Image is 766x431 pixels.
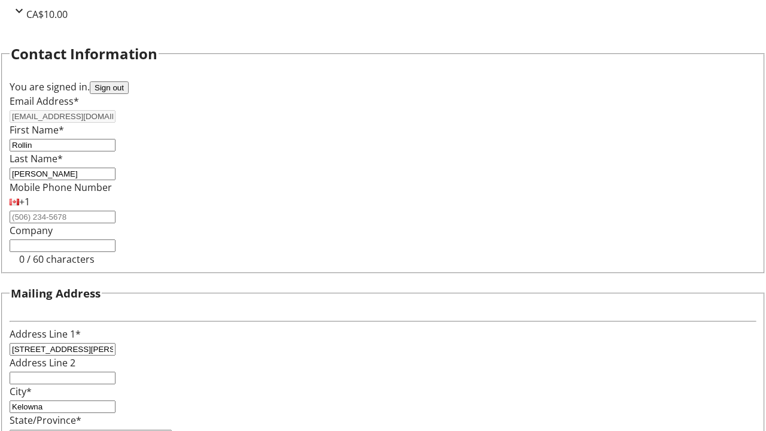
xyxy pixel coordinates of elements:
[10,327,81,341] label: Address Line 1*
[10,356,75,369] label: Address Line 2
[26,8,68,21] span: CA$10.00
[10,95,79,108] label: Email Address*
[11,43,157,65] h2: Contact Information
[10,224,53,237] label: Company
[10,343,115,356] input: Address
[90,81,129,94] button: Sign out
[10,414,81,427] label: State/Province*
[10,211,115,223] input: (506) 234-5678
[19,253,95,266] tr-character-limit: 0 / 60 characters
[10,80,756,94] div: You are signed in.
[10,181,112,194] label: Mobile Phone Number
[10,152,63,165] label: Last Name*
[10,400,115,413] input: City
[11,285,101,302] h3: Mailing Address
[10,385,32,398] label: City*
[10,123,64,136] label: First Name*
